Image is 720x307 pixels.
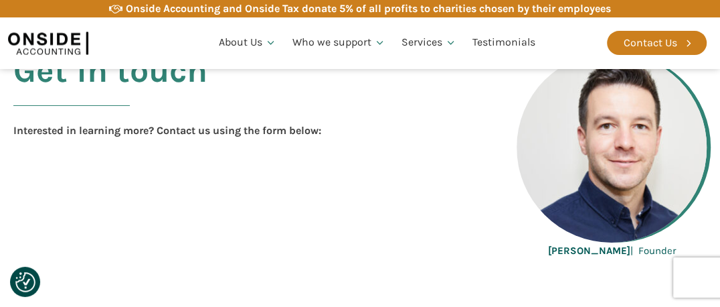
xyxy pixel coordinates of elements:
a: Contact Us [607,31,707,55]
a: About Us [211,20,284,66]
a: Who we support [284,20,393,66]
div: | Founder [548,243,676,259]
h2: Get in touch [13,52,207,122]
button: Consent Preferences [15,272,35,292]
div: Contact Us [624,34,677,52]
b: [PERSON_NAME] [548,245,630,257]
img: Revisit consent button [15,272,35,292]
div: Interested in learning more? Contact us using the form below: [13,122,321,139]
img: Onside Accounting [8,27,88,58]
a: Services [393,20,464,66]
a: Testimonials [464,20,543,66]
